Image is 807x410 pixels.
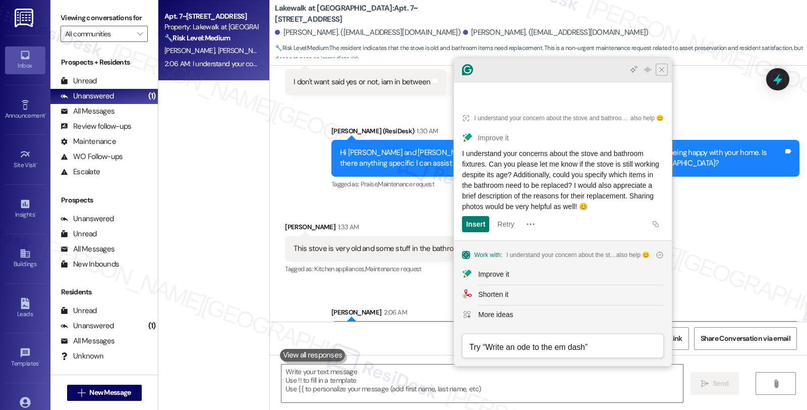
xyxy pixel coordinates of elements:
span: New Message [89,387,131,398]
strong: 🔧 Risk Level: Medium [164,33,230,42]
i:  [78,389,85,397]
div: Unanswered [61,91,114,101]
div: Residents [50,287,158,297]
span: Send [713,378,728,389]
div: Maintenance [61,136,116,147]
button: Share Conversation via email [694,327,797,350]
a: Site Visit • [5,146,45,173]
a: Inbox [5,46,45,74]
i:  [772,380,780,388]
div: 2:06 AM [381,307,407,318]
div: Prospects + Residents [50,57,158,68]
a: Leads [5,295,45,322]
div: Unknown [61,351,103,362]
i:  [701,380,709,388]
span: • [45,111,46,118]
div: Prospects [50,195,158,206]
span: Praise , [361,180,378,188]
div: All Messages [61,244,114,254]
span: [PERSON_NAME] [218,46,268,55]
div: Unread [61,229,97,239]
a: Insights • [5,195,45,223]
div: Unanswered [61,214,114,224]
label: Viewing conversations for [61,10,148,26]
a: Templates • [5,344,45,372]
div: [PERSON_NAME] [331,307,799,321]
a: Buildings [5,245,45,272]
span: [PERSON_NAME] [164,46,218,55]
span: • [36,160,38,167]
div: [PERSON_NAME]. ([EMAIL_ADDRESS][DOMAIN_NAME]) [463,27,649,38]
span: Share Conversation via email [701,333,790,344]
div: (1) [146,88,158,104]
button: Send [690,372,739,395]
span: • [39,358,40,366]
span: : The resident indicates that the stove is old and bathroom items need replacement. This is a non... [275,43,807,65]
b: Lakewalk at [GEOGRAPHIC_DATA]: Apt. 7~[STREET_ADDRESS] [275,3,477,25]
strong: 🔧 Risk Level: Medium [275,44,328,52]
span: Maintenance request [378,180,434,188]
div: Unanswered [61,321,114,331]
div: Apt. 7~[STREET_ADDRESS] [164,11,258,22]
span: • [35,210,36,217]
div: All Messages [61,106,114,117]
div: Unread [61,76,97,86]
div: Hi [PERSON_NAME] and [PERSON_NAME], thanks for the update. I understand you're in between about b... [340,147,783,169]
div: Escalate [61,167,100,177]
div: I don't want said yes or not, iam in between [294,77,430,87]
span: Get Conversation Link [612,333,682,344]
div: Review follow-ups [61,121,131,132]
div: [PERSON_NAME] (ResiDesk) [331,126,799,140]
div: All Messages [61,336,114,346]
div: 1:33 AM [335,222,359,232]
span: Maintenance request [365,265,422,273]
span: Kitchen appliances , [314,265,365,273]
div: 1:30 AM [414,126,438,136]
button: New Message [67,385,142,401]
div: New Inbounds [61,259,119,270]
div: Unread [61,305,97,316]
div: Tagged as: [331,177,799,191]
input: All communities [65,26,132,42]
div: [PERSON_NAME] [285,222,554,236]
div: This stove is very old and some stuff in the bathrooms needs to be replaced [294,243,538,254]
div: Tagged as: [285,262,554,276]
i:  [137,30,143,38]
div: (1) [146,318,158,334]
img: ResiDesk Logo [15,9,35,27]
div: [PERSON_NAME]. ([EMAIL_ADDRESS][DOMAIN_NAME]) [275,27,460,38]
div: WO Follow-ups [61,151,123,162]
div: Property: Lakewalk at [GEOGRAPHIC_DATA] [164,22,258,32]
textarea: To enrich screen reader interactions, please activate Accessibility in Grammarly extension settings [281,365,683,402]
